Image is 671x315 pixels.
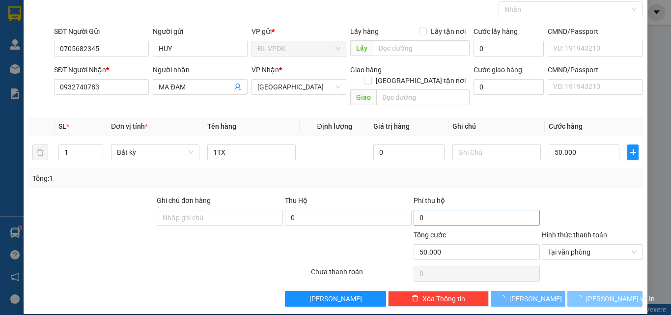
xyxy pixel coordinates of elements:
div: VP gửi [252,26,346,37]
label: Hình thức thanh toán [542,231,607,239]
input: Dọc đường [376,89,470,105]
button: [PERSON_NAME] và In [567,291,643,307]
span: Giá trị hàng [373,122,410,130]
input: Cước lấy hàng [474,41,544,57]
span: Cước hàng [549,122,583,130]
span: Giao [350,89,376,105]
button: deleteXóa Thông tin [388,291,489,307]
div: CMND/Passport [548,26,643,37]
li: (c) 2017 [83,47,135,59]
span: Thu Hộ [285,197,308,204]
span: SL [58,122,66,130]
input: Cước giao hàng [474,79,544,95]
span: [GEOGRAPHIC_DATA] tận nơi [372,75,470,86]
span: Tên hàng [207,122,236,130]
span: [PERSON_NAME] [309,293,362,304]
button: delete [32,144,48,160]
div: Người gửi [153,26,248,37]
div: SĐT Người Gửi [54,26,149,37]
span: plus [628,148,638,156]
span: loading [499,295,509,302]
b: Phúc An Express [12,63,51,127]
input: 0 [373,144,444,160]
span: Tổng cước [414,231,446,239]
div: SĐT Người Nhận [54,64,149,75]
label: Cước giao hàng [474,66,522,74]
input: Ghi chú đơn hàng [157,210,283,226]
button: plus [627,144,639,160]
div: Tổng: 1 [32,173,260,184]
span: Lấy hàng [350,28,379,35]
span: loading [575,295,586,302]
div: Phí thu hộ [414,195,540,210]
span: [PERSON_NAME] và In [586,293,655,304]
img: logo.jpg [107,12,130,36]
span: delete [412,295,419,303]
span: Tại văn phòng [548,245,637,259]
th: Ghi chú [448,117,545,136]
span: Đơn vị tính [111,122,148,130]
div: Người nhận [153,64,248,75]
img: logo.jpg [12,12,61,61]
label: Ghi chú đơn hàng [157,197,211,204]
div: CMND/Passport [548,64,643,75]
div: Chưa thanh toán [310,266,413,284]
span: Lấy tận nơi [427,26,470,37]
input: Ghi Chú [452,144,541,160]
span: user-add [234,83,242,91]
button: [PERSON_NAME] [285,291,386,307]
span: Định lượng [317,122,352,130]
span: [PERSON_NAME] [509,293,562,304]
b: [DOMAIN_NAME] [83,37,135,45]
span: Giao hàng [350,66,382,74]
input: VD: Bàn, Ghế [207,144,296,160]
input: Dọc đường [373,40,470,56]
span: ĐL Quận 5 [257,80,340,94]
span: VP Nhận [252,66,279,74]
span: Bất kỳ [117,145,194,160]
span: ĐL VPDK [257,41,340,56]
b: Gửi khách hàng [60,14,97,60]
span: Lấy [350,40,373,56]
button: [PERSON_NAME] [491,291,566,307]
label: Cước lấy hàng [474,28,518,35]
span: Xóa Thông tin [422,293,465,304]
